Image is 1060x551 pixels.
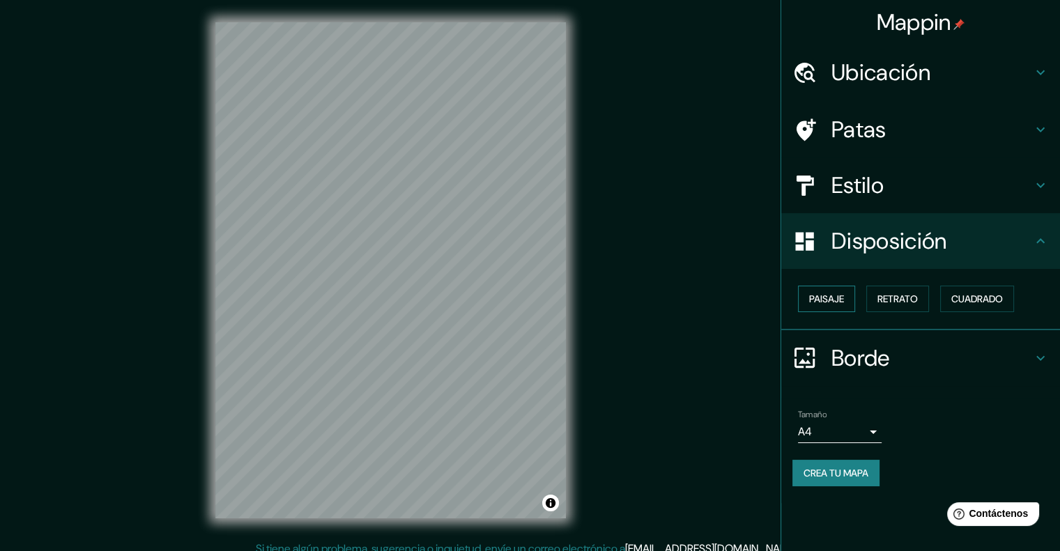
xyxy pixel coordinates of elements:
font: Paisaje [809,293,844,305]
div: Borde [781,330,1060,386]
font: Ubicación [831,58,930,87]
font: Cuadrado [951,293,1003,305]
div: Ubicación [781,45,1060,100]
img: pin-icon.png [953,19,965,30]
button: Paisaje [798,286,855,312]
button: Crea tu mapa [792,460,880,486]
font: Estilo [831,171,884,200]
font: Retrato [877,293,918,305]
div: Patas [781,102,1060,157]
button: Cuadrado [940,286,1014,312]
div: Estilo [781,157,1060,213]
iframe: Lanzador de widgets de ayuda [936,497,1045,536]
font: Disposición [831,226,946,256]
font: Borde [831,343,890,373]
font: Crea tu mapa [804,467,868,479]
button: Retrato [866,286,929,312]
font: A4 [798,424,812,439]
div: A4 [798,421,882,443]
canvas: Mapa [215,22,566,518]
font: Mappin [877,8,951,37]
font: Tamaño [798,409,827,420]
font: Patas [831,115,886,144]
button: Activar o desactivar atribución [542,495,559,511]
div: Disposición [781,213,1060,269]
